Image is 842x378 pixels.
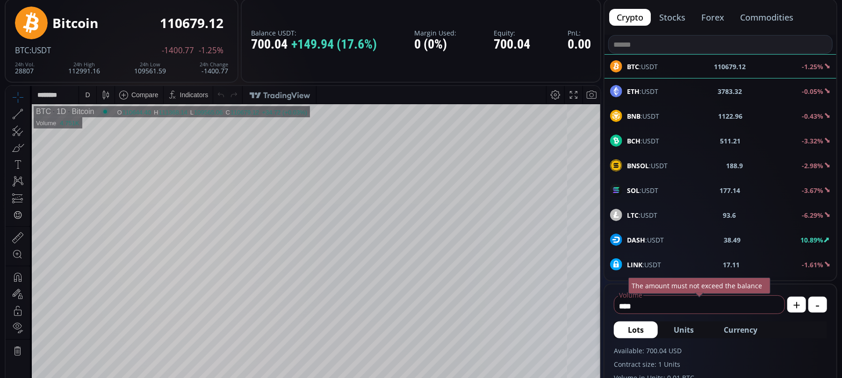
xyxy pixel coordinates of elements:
[727,161,743,171] b: 188.9
[723,260,740,270] b: 17.11
[694,9,732,26] button: forex
[68,62,100,74] div: 112991.16
[134,62,166,67] div: 24h Low
[627,87,640,96] b: ETH
[660,321,708,338] button: Units
[117,23,145,30] div: 110644.40
[111,23,116,30] div: O
[718,86,742,96] b: 3783.32
[609,9,651,26] button: crypto
[627,210,657,220] span: :USDT
[153,23,181,30] div: 111368.14
[627,185,658,195] span: :USDT
[710,321,771,338] button: Currency
[723,210,736,220] b: 93.6
[15,62,35,67] div: 24h Vol.
[627,161,668,171] span: :USDT
[627,111,659,121] span: :USDT
[808,297,827,313] button: -
[627,235,645,244] b: DASH
[628,278,770,294] div: The amount must not exceed the balance
[414,37,456,52] div: 0 (0%)
[79,5,84,13] div: D
[627,260,642,269] b: LINK
[627,86,658,96] span: :USDT
[251,37,377,52] div: 700.04
[162,46,194,55] span: -1400.77
[627,211,639,220] b: LTC
[134,62,166,74] div: 109561.59
[54,34,73,41] div: 4.751K
[614,321,658,338] button: Lots
[126,5,153,13] div: Compare
[627,136,659,146] span: :USDT
[724,235,741,245] b: 38.49
[627,136,640,145] b: BCH
[29,45,51,56] span: :USDT
[627,112,640,121] b: BNB
[787,297,806,313] button: +
[68,62,100,67] div: 24h High
[802,112,823,121] b: -0.43%
[220,23,225,30] div: C
[15,62,35,74] div: 28807
[802,136,823,145] b: -3.32%
[494,29,530,36] label: Equity:
[627,161,649,170] b: BNSOL
[148,23,153,30] div: H
[200,62,228,74] div: -1400.77
[494,37,530,52] div: 700.04
[60,21,88,30] div: Bitcoin
[568,29,591,36] label: PnL:
[52,16,98,30] div: Bitcoin
[614,346,827,356] label: Available: 700.04 USD
[199,46,223,55] span: -1.25%
[45,21,60,30] div: 1D
[95,21,104,30] div: Market open
[225,23,253,30] div: 110679.12
[800,235,823,244] b: 10.89%
[185,23,188,30] div: L
[720,185,741,195] b: 177.14
[802,211,823,220] b: -6.29%
[568,37,591,52] div: 0.00
[627,235,664,245] span: :USDT
[627,186,640,195] b: SOL
[188,23,217,30] div: 109565.06
[291,37,377,52] span: +149.94 (17.6%)
[174,5,203,13] div: Indicators
[614,359,827,369] label: Contract size: 1 Units
[719,111,743,121] b: 1122.96
[414,29,456,36] label: Margin Used:
[30,34,50,41] div: Volume
[251,29,377,36] label: Balance USDT:
[8,125,16,134] div: 
[724,324,757,335] span: Currency
[802,161,823,170] b: -2.98%
[733,9,801,26] button: commodities
[802,186,823,195] b: -3.67%
[802,260,823,269] b: -1.61%
[200,62,228,67] div: 24h Change
[160,16,223,30] div: 110679.12
[674,324,694,335] span: Units
[802,87,823,96] b: -0.05%
[720,136,741,146] b: 511.21
[256,23,302,30] div: +34.72 (+0.03%)
[628,324,644,335] span: Lots
[30,21,45,30] div: BTC
[627,260,661,270] span: :USDT
[15,45,29,56] span: BTC
[652,9,693,26] button: stocks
